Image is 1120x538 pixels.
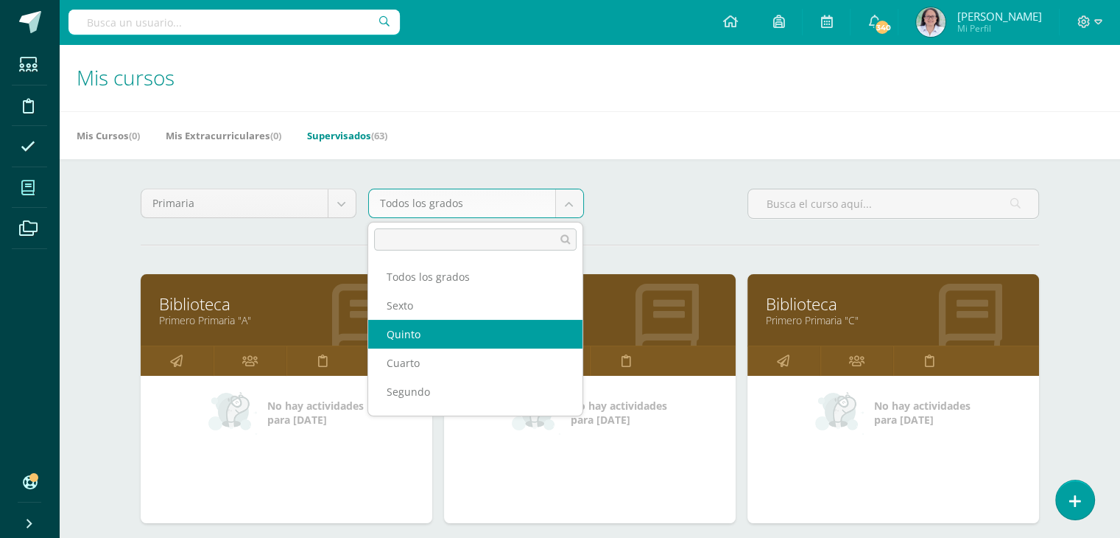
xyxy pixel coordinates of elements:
[368,320,582,349] div: Quinto
[368,406,582,435] div: Primero
[368,262,582,291] div: Todos los grados
[368,377,582,406] div: Segundo
[368,291,582,320] div: Sexto
[368,349,582,377] div: Cuarto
